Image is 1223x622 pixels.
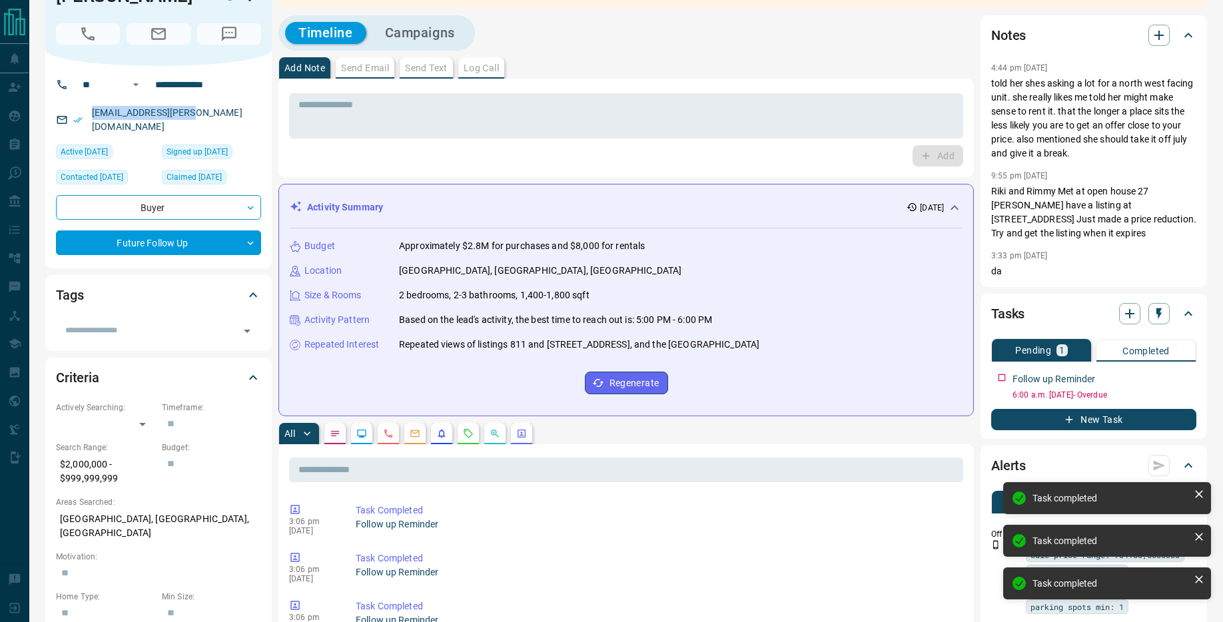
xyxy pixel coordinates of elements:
[410,428,420,439] svg: Emails
[1032,493,1188,503] div: Task completed
[585,372,668,394] button: Regenerate
[991,251,1048,260] p: 3:33 pm [DATE]
[991,528,1018,540] p: Off
[92,107,242,132] a: [EMAIL_ADDRESS][PERSON_NAME][DOMAIN_NAME]
[516,428,527,439] svg: Agent Actions
[991,540,1001,549] svg: Push Notification Only
[289,574,336,583] p: [DATE]
[399,239,645,253] p: Approximately $2.8M for purchases and $8,000 for rentals
[1013,372,1095,386] p: Follow up Reminder
[61,170,123,184] span: Contacted [DATE]
[162,591,261,603] p: Min Size:
[162,170,261,188] div: Mon Jun 10 2024
[56,279,261,311] div: Tags
[436,428,447,439] svg: Listing Alerts
[162,145,261,163] div: Thu May 12 2022
[1032,578,1188,589] div: Task completed
[330,428,340,439] svg: Notes
[304,264,342,278] p: Location
[56,402,155,414] p: Actively Searching:
[167,145,228,158] span: Signed up [DATE]
[73,115,83,125] svg: Email Verified
[304,239,335,253] p: Budget
[56,591,155,603] p: Home Type:
[991,19,1196,51] div: Notes
[1013,389,1196,401] p: 6:00 a.m. [DATE] - Overdue
[56,454,155,489] p: $2,000,000 - $999,999,999
[197,23,261,45] span: Message
[356,428,367,439] svg: Lead Browsing Activity
[383,428,394,439] svg: Calls
[356,599,958,613] p: Task Completed
[304,288,362,302] p: Size & Rooms
[490,428,500,439] svg: Opportunities
[1059,346,1064,355] p: 1
[290,195,963,220] div: Activity Summary[DATE]
[307,200,383,214] p: Activity Summary
[356,503,958,517] p: Task Completed
[991,25,1026,46] h2: Notes
[1032,535,1188,546] div: Task completed
[991,171,1048,180] p: 9:55 pm [DATE]
[991,77,1196,160] p: told her shes asking a lot for a north west facing unit. she really likes me told her might make ...
[399,313,712,327] p: Based on the lead's activity, the best time to reach out is: 5:00 PM - 6:00 PM
[991,264,1196,278] p: da
[920,202,944,214] p: [DATE]
[304,313,370,327] p: Activity Pattern
[284,63,325,73] p: Add Note
[289,526,336,535] p: [DATE]
[128,77,144,93] button: Open
[56,496,261,508] p: Areas Searched:
[1015,346,1051,355] p: Pending
[167,170,222,184] span: Claimed [DATE]
[289,613,336,622] p: 3:06 pm
[991,63,1048,73] p: 4:44 pm [DATE]
[991,303,1024,324] h2: Tasks
[285,22,366,44] button: Timeline
[56,442,155,454] p: Search Range:
[991,184,1196,240] p: Riki and Rimmy Met at open house 27 [PERSON_NAME] have a listing at [STREET_ADDRESS] Just made a ...
[991,455,1026,476] h2: Alerts
[56,508,261,544] p: [GEOGRAPHIC_DATA], [GEOGRAPHIC_DATA], [GEOGRAPHIC_DATA]
[56,362,261,394] div: Criteria
[56,284,83,306] h2: Tags
[162,402,261,414] p: Timeframe:
[127,23,191,45] span: Email
[56,551,261,563] p: Motivation:
[56,230,261,255] div: Future Follow Up
[372,22,468,44] button: Campaigns
[56,23,120,45] span: Call
[162,442,261,454] p: Budget:
[238,322,256,340] button: Open
[56,195,261,220] div: Buyer
[356,565,958,579] p: Follow up Reminder
[56,367,99,388] h2: Criteria
[399,288,590,302] p: 2 bedrooms, 2-3 bathrooms, 1,400-1,800 sqft
[284,429,295,438] p: All
[356,517,958,531] p: Follow up Reminder
[399,264,681,278] p: [GEOGRAPHIC_DATA], [GEOGRAPHIC_DATA], [GEOGRAPHIC_DATA]
[991,450,1196,481] div: Alerts
[56,145,155,163] div: Sun Jul 06 2025
[56,170,155,188] div: Mon Jun 17 2024
[289,517,336,526] p: 3:06 pm
[289,565,336,574] p: 3:06 pm
[463,428,474,439] svg: Requests
[356,551,958,565] p: Task Completed
[991,298,1196,330] div: Tasks
[1122,346,1170,356] p: Completed
[304,338,379,352] p: Repeated Interest
[61,145,108,158] span: Active [DATE]
[991,409,1196,430] button: New Task
[399,338,759,352] p: Repeated views of listings 811 and [STREET_ADDRESS], and the [GEOGRAPHIC_DATA]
